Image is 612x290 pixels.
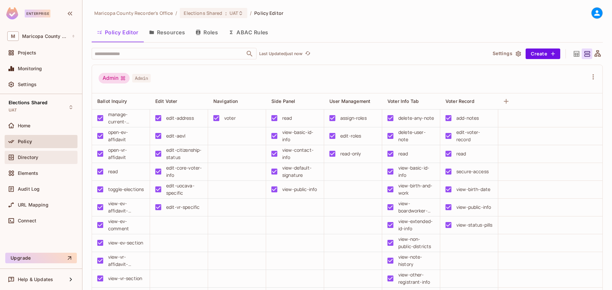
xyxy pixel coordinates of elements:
[22,34,68,39] span: Workspace: Maricopa County Recorder's Office
[229,10,238,16] span: UAT
[398,236,435,250] div: view-non-public-districts
[259,51,302,56] p: Last Updated just now
[398,271,435,286] div: view-other-registrant-info
[108,218,144,232] div: view-ev-comment
[92,24,144,41] button: Policy Editor
[398,150,408,157] div: read
[108,111,144,125] div: manage-current-elections
[282,146,319,161] div: view-contact-info
[456,114,479,122] div: add-notes
[456,221,493,229] div: view-status-pills
[5,253,77,263] button: Upgrade
[456,150,466,157] div: read
[340,114,367,122] div: assign-roles
[526,48,560,59] button: Create
[445,98,474,104] span: Voter Record
[340,132,361,140] div: edit-roles
[166,114,194,122] div: edit-address
[9,100,47,105] span: Elections Shared
[190,24,223,41] button: Roles
[245,49,254,58] button: Open
[6,7,18,19] img: SReyMgAAAABJRU5ErkJggg==
[490,48,523,59] button: Settings
[224,114,236,122] div: voter
[254,10,283,16] span: Policy Editor
[18,171,38,176] span: Elements
[108,186,144,193] div: toggle-elections
[329,98,370,104] span: User Management
[18,139,32,144] span: Policy
[398,114,434,122] div: delete-any-note
[304,50,312,58] button: refresh
[132,74,151,82] span: Admin
[456,204,491,211] div: view-public-info
[398,218,435,232] div: view-extended-id-info
[18,277,53,282] span: Help & Updates
[108,129,144,143] div: open-ev-affidavit
[18,155,38,160] span: Directory
[282,114,292,122] div: read
[398,164,435,179] div: view-basic-id-info
[305,50,311,57] span: refresh
[7,31,19,41] span: M
[213,98,238,104] span: Navigation
[166,164,202,179] div: edit-core-voter-info
[108,146,144,161] div: open-vr-affidavit
[18,218,36,223] span: Connect
[271,98,295,104] span: Side Panel
[398,182,435,197] div: view-birth-and-work
[166,146,202,161] div: edit-citizenship-status
[9,108,17,113] span: UAT
[184,10,222,16] span: Elections Shared
[108,275,142,282] div: view-vr-section
[456,168,489,175] div: secure-access
[99,73,130,83] div: Admin
[18,66,42,71] span: Monitoring
[340,150,361,157] div: read-only
[398,129,435,143] div: delete-user-note
[144,24,190,41] button: Resources
[456,186,490,193] div: view-birth-date
[155,98,177,104] span: Edit Voter
[18,202,48,208] span: URL Mapping
[302,50,312,58] span: Click to refresh data
[456,129,493,143] div: edit-voter-record
[97,98,127,104] span: Ballot Inquiry
[166,182,202,197] div: edit-uocava-specific
[250,10,252,16] li: /
[25,10,50,17] div: Enterprise
[108,239,143,246] div: view-ev-section
[282,129,319,143] div: view-basic-id-info
[398,253,435,268] div: view-note-history
[166,132,185,140] div: edit-aevl
[18,186,40,192] span: Audit Log
[166,204,199,211] div: edit-vr-specific
[108,253,144,268] div: view-vr-affidavit-signature
[282,164,319,179] div: view-default-signature
[225,11,227,16] span: :
[398,200,435,214] div: view-boardworker-status
[387,98,419,104] span: Voter Info Tab
[223,24,274,41] button: ABAC Rules
[94,10,173,16] span: the active workspace
[18,82,37,87] span: Settings
[108,200,144,214] div: view-ev-affidavit-signature
[108,168,118,175] div: read
[175,10,177,16] li: /
[282,186,317,193] div: view-public-info
[18,123,31,128] span: Home
[18,50,36,55] span: Projects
